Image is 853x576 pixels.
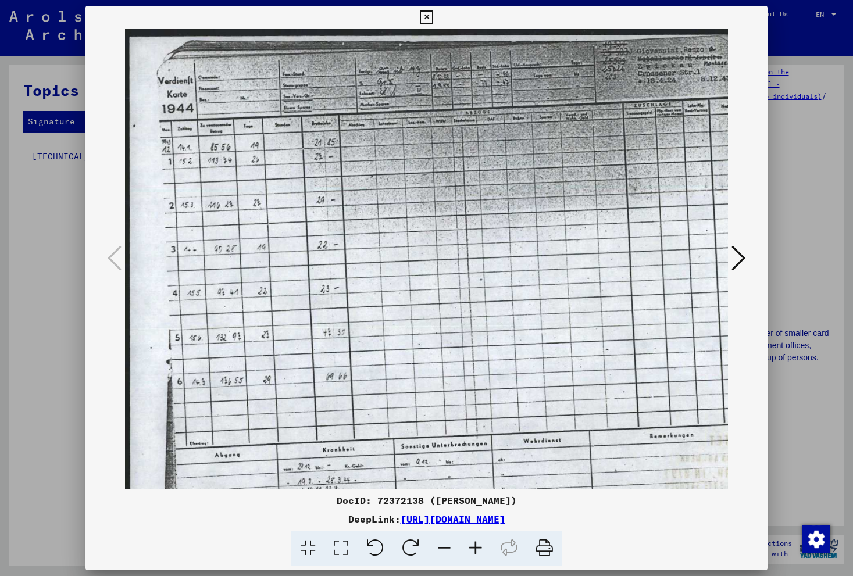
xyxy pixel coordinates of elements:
div: DocID: 72372138 ([PERSON_NAME]) [85,493,768,507]
img: 001.jpg [125,29,848,547]
a: [URL][DOMAIN_NAME] [401,513,505,525]
div: Change consent [802,525,830,553]
img: Change consent [802,525,830,553]
div: DeepLink: [85,512,768,526]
